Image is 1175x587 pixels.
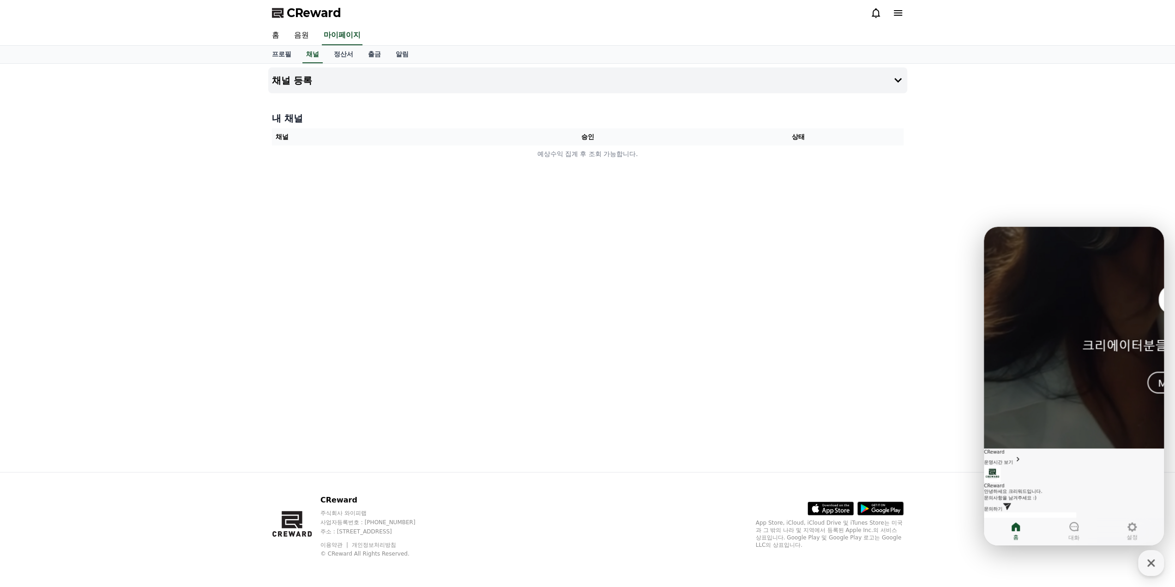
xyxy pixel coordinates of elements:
p: © CReward All Rights Reserved. [320,550,433,557]
a: 음원 [287,26,316,45]
h4: 내 채널 [272,112,904,125]
a: 알림 [388,46,416,63]
p: CReward [320,495,433,506]
a: 홈 [265,26,287,45]
th: 상태 [693,128,903,145]
a: 이용약관 [320,542,349,548]
p: 주소 : [STREET_ADDRESS] [320,528,433,535]
span: CReward [287,6,341,20]
a: 개인정보처리방침 [352,542,396,548]
th: 채널 [272,128,482,145]
h4: 채널 등록 [272,75,312,85]
p: App Store, iCloud, iCloud Drive 및 iTunes Store는 미국과 그 밖의 나라 및 지역에서 등록된 Apple Inc.의 서비스 상표입니다. Goo... [756,519,904,549]
p: 사업자등록번호 : [PHONE_NUMBER] [320,519,433,526]
a: 채널 [302,46,323,63]
th: 승인 [482,128,693,145]
a: CReward [272,6,341,20]
a: 프로필 [265,46,299,63]
a: 마이페이지 [322,26,362,45]
iframe: Channel chat [984,227,1164,545]
a: 정산서 [326,46,361,63]
a: 출금 [361,46,388,63]
p: 주식회사 와이피랩 [320,509,433,517]
button: 채널 등록 [268,67,907,93]
td: 예상수익 집계 후 조회 가능합니다. [272,145,904,163]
